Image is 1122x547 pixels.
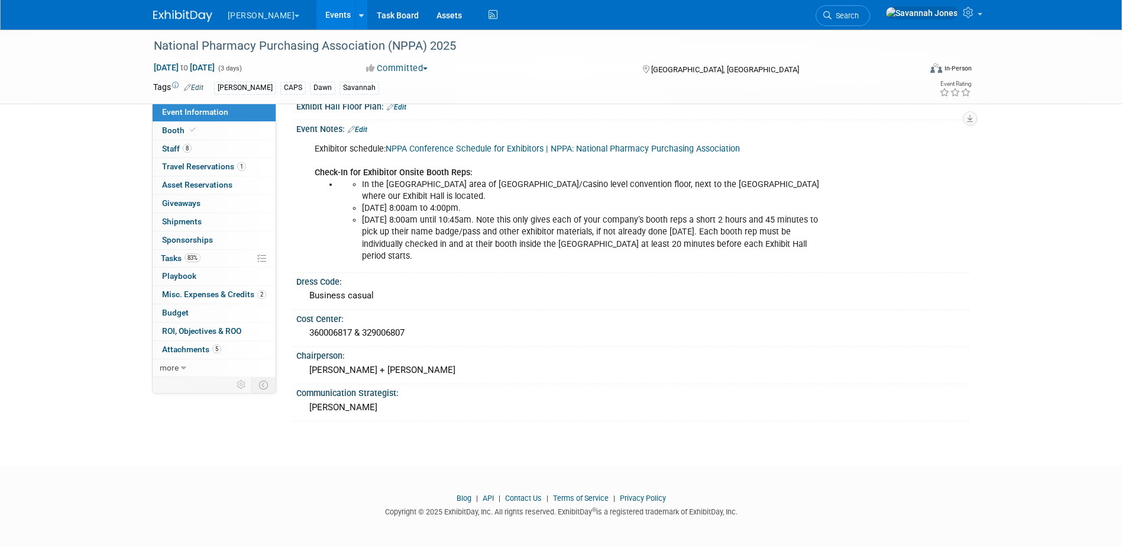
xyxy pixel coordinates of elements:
div: Dress Code: [296,273,969,288]
div: Event Format [851,62,972,79]
a: more [153,359,276,377]
div: Exhibit Hall Floor Plan: [296,98,969,113]
span: Giveaways [162,198,201,208]
a: Staff8 [153,140,276,158]
span: | [496,494,503,503]
img: Format-Inperson.png [930,63,942,73]
img: ExhibitDay [153,10,212,22]
div: Cost Center: [296,310,969,325]
span: Search [832,11,859,20]
span: | [473,494,481,503]
div: 360006817 & 329006807 [305,324,961,342]
span: ROI, Objectives & ROO [162,326,241,336]
span: Booth [162,126,198,135]
span: Attachments [162,345,221,354]
a: Privacy Policy [620,494,666,503]
i: Booth reservation complete [190,127,196,133]
span: 2 [257,290,266,299]
a: Event Information [153,104,276,121]
a: Travel Reservations1 [153,158,276,176]
span: Budget [162,308,189,317]
a: Contact Us [505,494,542,503]
span: Staff [162,144,192,153]
span: Playbook [162,271,196,281]
a: Search [816,5,870,26]
a: ROI, Objectives & ROO [153,323,276,340]
a: Booth [153,122,276,140]
span: Misc. Expenses & Credits [162,289,266,299]
a: Asset Reservations [153,176,276,194]
span: [DATE] [DATE] [153,62,215,73]
div: Savannah [339,82,379,94]
span: 83% [185,253,201,262]
span: 1 [237,162,246,171]
div: Event Rating [939,81,971,87]
div: Communication Strategist: [296,384,969,399]
a: Giveaways [153,195,276,213]
div: [PERSON_NAME] [305,398,961,417]
a: Playbook [153,268,276,285]
a: Edit [387,103,406,111]
td: Toggle Event Tabs [251,377,276,392]
a: Blog [457,494,471,503]
td: Tags [153,81,203,95]
div: [PERSON_NAME] + [PERSON_NAME] [305,361,961,379]
div: National Pharmacy Purchasing Association (NPPA) 2025 [150,36,903,57]
div: [PERSON_NAME] [214,82,276,94]
li: [DATE] 8:00am until 10:45am. Note this only gives each of your company’s booth reps a short 2 hou... [362,214,832,262]
div: CAPS [280,82,306,94]
span: (3 days) [217,65,242,72]
span: Event Information [162,107,228,117]
a: Attachments5 [153,341,276,359]
div: Exhibitor schedule: [306,137,839,268]
b: Check-In for Exhibitor Onsite Booth Reps: [315,168,473,178]
a: Edit [348,126,367,134]
a: Budget [153,304,276,322]
div: Business casual [305,287,961,305]
span: more [160,363,179,372]
div: Dawn [310,82,335,94]
div: Event Notes: [296,120,969,136]
span: | [544,494,551,503]
span: Sponsorships [162,235,213,244]
span: Shipments [162,217,202,226]
a: Edit [184,83,203,92]
a: Terms of Service [553,494,609,503]
td: Personalize Event Tab Strip [231,377,252,392]
a: Sponsorships [153,231,276,249]
div: In-Person [944,64,972,73]
span: 5 [212,345,221,353]
span: Travel Reservations [162,162,246,171]
img: Savannah Jones [885,7,958,20]
a: API [483,494,494,503]
span: [GEOGRAPHIC_DATA], [GEOGRAPHIC_DATA] [651,65,799,74]
span: Tasks [161,253,201,263]
li: In the [GEOGRAPHIC_DATA] area of [GEOGRAPHIC_DATA]/Casino level convention floor, next to the [GE... [362,179,832,202]
a: Shipments [153,213,276,231]
a: NPPA Conference Schedule for Exhibitors | NPPA: National Pharmacy Purchasing Association [386,144,740,154]
span: to [179,63,190,72]
span: | [610,494,618,503]
span: 8 [183,144,192,153]
li: [DATE] 8:00am to 4:00pm. [362,202,832,214]
span: Asset Reservations [162,180,232,189]
sup: ® [592,507,596,513]
button: Committed [362,62,432,75]
a: Misc. Expenses & Credits2 [153,286,276,304]
div: Chairperson: [296,347,969,362]
a: Tasks83% [153,250,276,268]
